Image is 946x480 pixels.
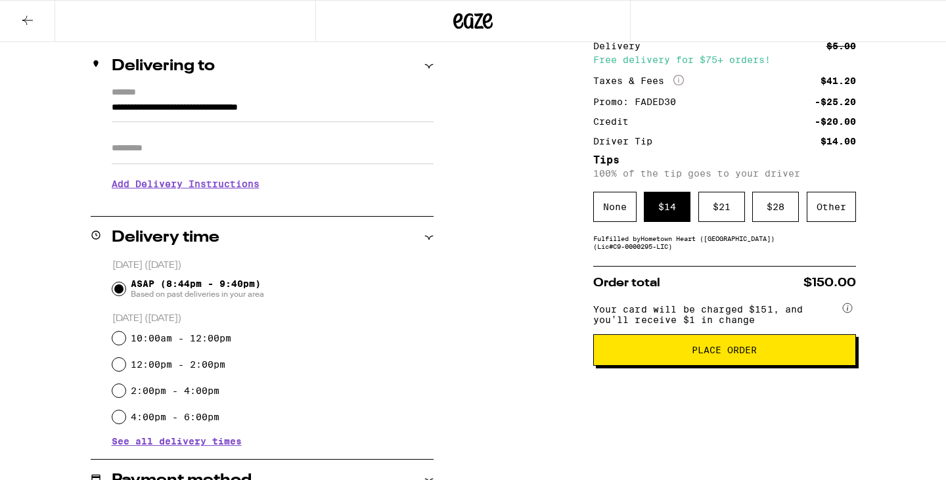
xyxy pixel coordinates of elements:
span: Order total [593,277,660,289]
h5: Tips [593,155,856,165]
div: -$20.00 [815,117,856,126]
div: Driver Tip [593,137,662,146]
div: Other [807,192,856,222]
div: Credit [593,117,638,126]
div: Free delivery for $75+ orders! [593,55,856,64]
label: 4:00pm - 6:00pm [131,412,219,422]
span: $150.00 [803,277,856,289]
span: Your card will be charged $151, and you’ll receive $1 in change [593,299,840,325]
h3: Add Delivery Instructions [112,169,434,199]
label: 12:00pm - 2:00pm [131,359,225,370]
div: $5.00 [826,41,856,51]
label: 10:00am - 12:00pm [131,333,231,343]
div: $ 14 [644,192,690,222]
p: [DATE] ([DATE]) [112,259,434,272]
h2: Delivery time [112,230,219,246]
span: Place Order [692,345,757,355]
div: Promo: FADED30 [593,97,685,106]
label: 2:00pm - 4:00pm [131,385,219,396]
div: Delivery [593,41,650,51]
p: [DATE] ([DATE]) [112,313,434,325]
button: See all delivery times [112,437,242,446]
span: ASAP (8:44pm - 9:40pm) [131,278,264,299]
p: 100% of the tip goes to your driver [593,168,856,179]
div: -$25.20 [815,97,856,106]
div: $14.00 [821,137,856,146]
div: $ 28 [752,192,799,222]
div: Taxes & Fees [593,75,684,87]
button: Place Order [593,334,856,366]
div: $ 21 [698,192,745,222]
span: Based on past deliveries in your area [131,289,264,299]
p: We'll contact you at when we arrive [112,199,434,209]
div: Fulfilled by Hometown Heart ([GEOGRAPHIC_DATA]) (Lic# C9-0000295-LIC ) [593,234,856,250]
div: $41.20 [821,76,856,85]
h2: Delivering to [112,58,215,74]
div: None [593,192,637,222]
